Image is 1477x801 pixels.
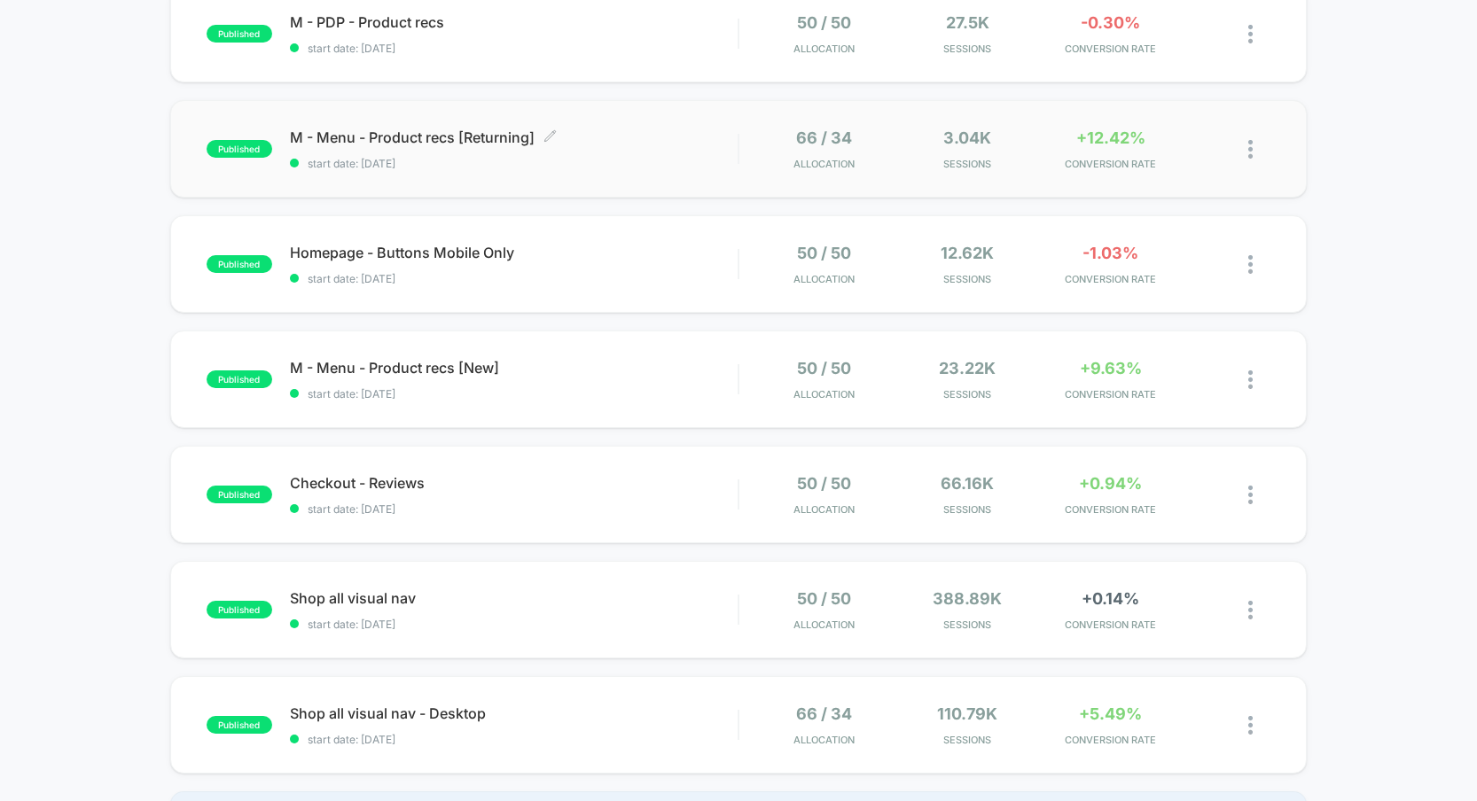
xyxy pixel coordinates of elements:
[797,474,851,493] span: 50 / 50
[1248,255,1253,274] img: close
[1079,474,1142,493] span: +0.94%
[290,704,738,722] span: Shop all visual nav - Desktop
[1079,704,1142,723] span: +5.49%
[1248,716,1253,735] img: close
[1080,359,1142,377] span: +9.63%
[290,13,738,31] span: M - PDP - Product recs
[900,273,1035,285] span: Sessions
[1043,158,1178,170] span: CONVERSION RATE
[1043,43,1178,55] span: CONVERSION RATE
[207,716,272,734] span: published
[933,589,1002,608] span: 388.89k
[1043,618,1178,631] span: CONVERSION RATE
[290,157,738,170] span: start date: [DATE]
[793,388,855,400] span: Allocation
[207,486,272,503] span: published
[1082,589,1139,608] span: +0.14%
[1043,734,1178,746] span: CONVERSION RATE
[797,13,851,32] span: 50 / 50
[207,370,272,388] span: published
[207,601,272,618] span: published
[290,474,738,492] span: Checkout - Reviews
[941,474,994,493] span: 66.16k
[793,618,855,631] span: Allocation
[943,128,991,147] span: 3.04k
[290,359,738,377] span: M - Menu - Product recs [New]
[796,704,852,723] span: 66 / 34
[1248,140,1253,159] img: close
[290,272,738,285] span: start date: [DATE]
[290,733,738,746] span: start date: [DATE]
[1248,601,1253,619] img: close
[946,13,989,32] span: 27.5k
[900,158,1035,170] span: Sessions
[290,618,738,631] span: start date: [DATE]
[1076,128,1145,147] span: +12.42%
[1248,370,1253,389] img: close
[1043,273,1178,285] span: CONVERSION RATE
[796,128,852,147] span: 66 / 34
[290,502,738,516] span: start date: [DATE]
[1043,503,1178,516] span: CONVERSION RATE
[941,244,994,262] span: 12.62k
[793,734,855,746] span: Allocation
[900,503,1035,516] span: Sessions
[793,43,855,55] span: Allocation
[797,359,851,377] span: 50 / 50
[1081,13,1140,32] span: -0.30%
[937,704,997,723] span: 110.79k
[1248,486,1253,504] img: close
[290,387,738,400] span: start date: [DATE]
[900,618,1035,631] span: Sessions
[1082,244,1138,262] span: -1.03%
[793,273,855,285] span: Allocation
[793,503,855,516] span: Allocation
[290,244,738,261] span: Homepage - Buttons Mobile Only
[900,388,1035,400] span: Sessions
[207,25,272,43] span: published
[797,589,851,608] span: 50 / 50
[900,43,1035,55] span: Sessions
[290,589,738,607] span: Shop all visual nav
[207,140,272,158] span: published
[900,734,1035,746] span: Sessions
[797,244,851,262] span: 50 / 50
[290,42,738,55] span: start date: [DATE]
[290,128,738,146] span: M - Menu - Product recs [Returning]
[207,255,272,273] span: published
[939,359,996,377] span: 23.22k
[1248,25,1253,43] img: close
[793,158,855,170] span: Allocation
[1043,388,1178,400] span: CONVERSION RATE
